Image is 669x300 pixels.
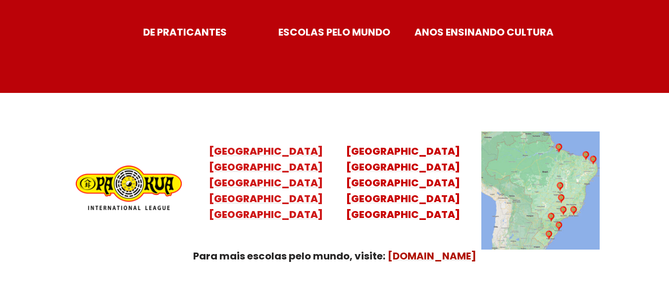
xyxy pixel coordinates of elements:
[209,144,323,221] a: [GEOGRAPHIC_DATA][GEOGRAPHIC_DATA][GEOGRAPHIC_DATA][GEOGRAPHIC_DATA][GEOGRAPHIC_DATA]
[346,144,460,174] mark: [GEOGRAPHIC_DATA] [GEOGRAPHIC_DATA]
[346,176,460,221] mark: [GEOGRAPHIC_DATA] [GEOGRAPHIC_DATA] [GEOGRAPHIC_DATA]
[209,144,323,158] mark: [GEOGRAPHIC_DATA]
[414,25,554,39] strong: ANOS ENSINANDO CULTURA
[143,25,227,39] strong: DE PRATICANTES
[209,160,323,221] mark: [GEOGRAPHIC_DATA] [GEOGRAPHIC_DATA] [GEOGRAPHIC_DATA] [GEOGRAPHIC_DATA]
[388,249,476,263] a: [DOMAIN_NAME]
[278,25,390,39] strong: ESCOLAS PELO MUNDO
[193,249,385,263] strong: Para mais escolas pelo mundo, visite:
[346,144,460,221] a: [GEOGRAPHIC_DATA][GEOGRAPHIC_DATA][GEOGRAPHIC_DATA][GEOGRAPHIC_DATA][GEOGRAPHIC_DATA]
